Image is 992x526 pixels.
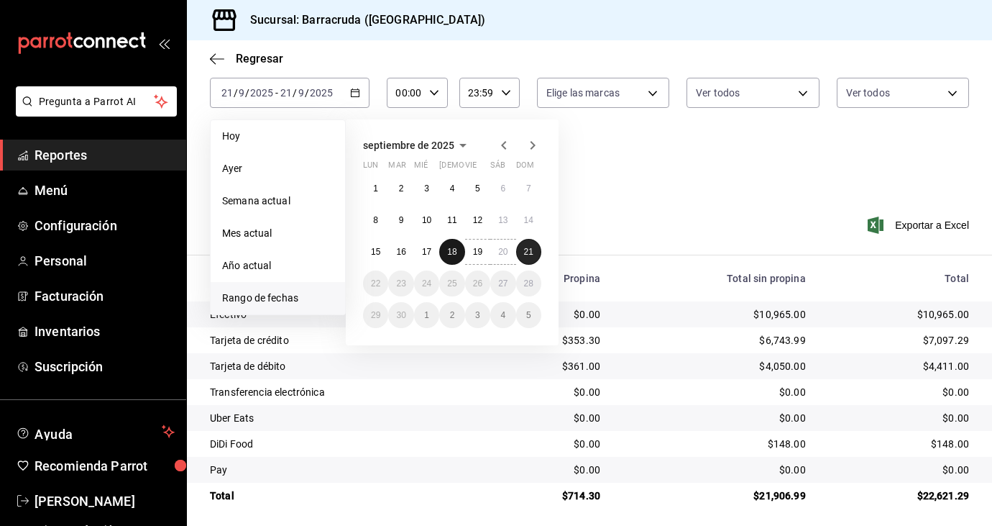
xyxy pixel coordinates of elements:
abbr: 9 de septiembre de 2025 [399,215,404,225]
div: $10,965.00 [829,307,969,322]
button: 16 de septiembre de 2025 [388,239,413,265]
input: -- [298,87,305,99]
div: $148.00 [829,437,969,451]
button: 1 de octubre de 2025 [414,302,439,328]
button: 14 de septiembre de 2025 [516,207,541,233]
span: Suscripción [35,357,175,376]
div: $0.00 [500,411,600,425]
button: 12 de septiembre de 2025 [465,207,490,233]
span: [PERSON_NAME] [35,491,175,511]
abbr: martes [388,160,405,176]
button: 17 de septiembre de 2025 [414,239,439,265]
button: 2 de octubre de 2025 [439,302,464,328]
abbr: 1 de octubre de 2025 [424,310,429,320]
button: 18 de septiembre de 2025 [439,239,464,265]
abbr: 24 de septiembre de 2025 [422,278,431,289]
span: Recomienda Parrot [35,456,175,476]
input: ---- [249,87,274,99]
span: / [245,87,249,99]
abbr: 12 de septiembre de 2025 [473,215,482,225]
abbr: 18 de septiembre de 2025 [447,247,456,257]
abbr: 17 de septiembre de 2025 [422,247,431,257]
abbr: viernes [465,160,477,176]
abbr: 14 de septiembre de 2025 [524,215,533,225]
div: $21,906.99 [623,489,806,503]
abbr: 3 de septiembre de 2025 [424,183,429,194]
abbr: 1 de septiembre de 2025 [373,183,378,194]
abbr: 19 de septiembre de 2025 [473,247,482,257]
div: Pay [210,463,477,477]
div: $0.00 [829,385,969,399]
div: $0.00 [500,463,600,477]
div: $10,965.00 [623,307,806,322]
span: Elige las marcas [546,86,620,100]
div: $7,097.29 [829,333,969,348]
button: 21 de septiembre de 2025 [516,239,541,265]
abbr: 16 de septiembre de 2025 [396,247,405,257]
span: / [293,87,297,99]
button: 2 de septiembre de 2025 [388,176,413,201]
span: Ver todos [696,86,740,100]
abbr: 2 de octubre de 2025 [450,310,455,320]
input: ---- [309,87,334,99]
span: Pregunta a Parrot AI [39,94,155,109]
abbr: 28 de septiembre de 2025 [524,278,533,289]
abbr: 26 de septiembre de 2025 [473,278,482,289]
button: 7 de septiembre de 2025 [516,176,541,201]
abbr: 20 de septiembre de 2025 [498,247,508,257]
span: Mes actual [222,226,334,241]
div: $4,050.00 [623,359,806,373]
abbr: 3 de octubre de 2025 [475,310,480,320]
span: Reportes [35,145,175,165]
button: open_drawer_menu [158,37,170,49]
div: $0.00 [829,411,969,425]
input: -- [221,87,234,99]
div: $714.30 [500,489,600,503]
abbr: lunes [363,160,378,176]
div: $0.00 [500,385,600,399]
span: / [305,87,309,99]
abbr: 21 de septiembre de 2025 [524,247,533,257]
abbr: 25 de septiembre de 2025 [447,278,456,289]
span: Personal [35,251,175,271]
button: Regresar [210,52,283,65]
span: septiembre de 2025 [363,140,454,151]
abbr: 10 de septiembre de 2025 [422,215,431,225]
div: $361.00 [500,359,600,373]
button: 1 de septiembre de 2025 [363,176,388,201]
abbr: 5 de octubre de 2025 [526,310,531,320]
abbr: 27 de septiembre de 2025 [498,278,508,289]
abbr: 4 de septiembre de 2025 [450,183,455,194]
button: 20 de septiembre de 2025 [490,239,515,265]
button: 4 de septiembre de 2025 [439,176,464,201]
abbr: 5 de septiembre de 2025 [475,183,480,194]
div: Total [210,489,477,503]
button: 27 de septiembre de 2025 [490,271,515,296]
a: Pregunta a Parrot AI [10,104,177,119]
button: 28 de septiembre de 2025 [516,271,541,296]
span: - [275,87,278,99]
span: Inventarios [35,322,175,341]
div: $6,743.99 [623,333,806,348]
abbr: 2 de septiembre de 2025 [399,183,404,194]
span: Hoy [222,129,334,144]
div: $148.00 [623,437,806,451]
abbr: 23 de septiembre de 2025 [396,278,405,289]
button: 19 de septiembre de 2025 [465,239,490,265]
button: 11 de septiembre de 2025 [439,207,464,233]
input: -- [280,87,293,99]
abbr: 30 de septiembre de 2025 [396,310,405,320]
div: DiDi Food [210,437,477,451]
button: 8 de septiembre de 2025 [363,207,388,233]
div: Total [829,273,969,284]
button: 9 de septiembre de 2025 [388,207,413,233]
button: 4 de octubre de 2025 [490,302,515,328]
div: Tarjeta de débito [210,359,477,373]
abbr: 15 de septiembre de 2025 [371,247,380,257]
abbr: domingo [516,160,534,176]
button: 23 de septiembre de 2025 [388,271,413,296]
div: $0.00 [623,385,806,399]
div: $22,621.29 [829,489,969,503]
span: Menú [35,181,175,200]
span: Ver todos [846,86,890,100]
